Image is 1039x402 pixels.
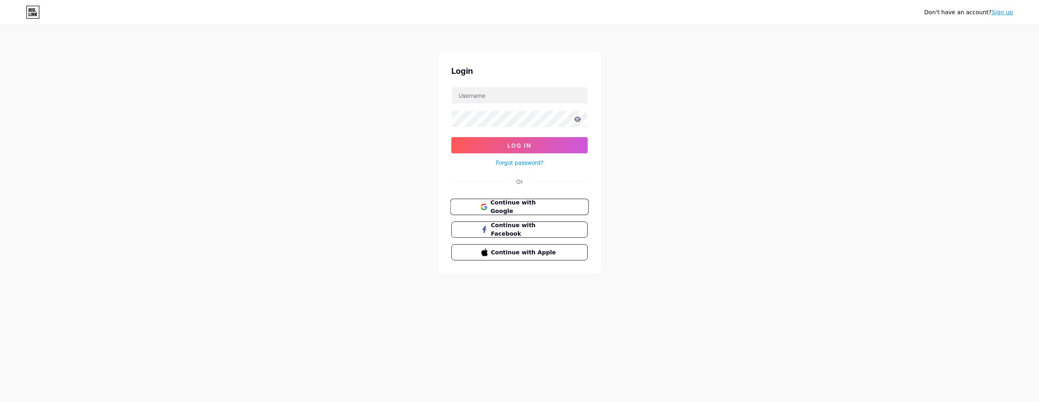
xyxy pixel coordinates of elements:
button: Log In [451,137,588,153]
span: Continue with Apple [491,248,558,257]
span: Log In [507,142,532,149]
div: Or [516,177,523,186]
a: Continue with Google [451,199,588,215]
div: Don't have an account? [924,8,1013,17]
a: Sign up [992,9,1013,15]
div: Login [451,65,588,77]
a: Forgot password? [496,158,543,167]
span: Continue with Facebook [491,221,558,238]
button: Continue with Google [450,199,588,215]
button: Continue with Apple [451,244,588,260]
button: Continue with Facebook [451,221,588,238]
span: Continue with Google [490,198,558,216]
input: Username [452,87,587,103]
